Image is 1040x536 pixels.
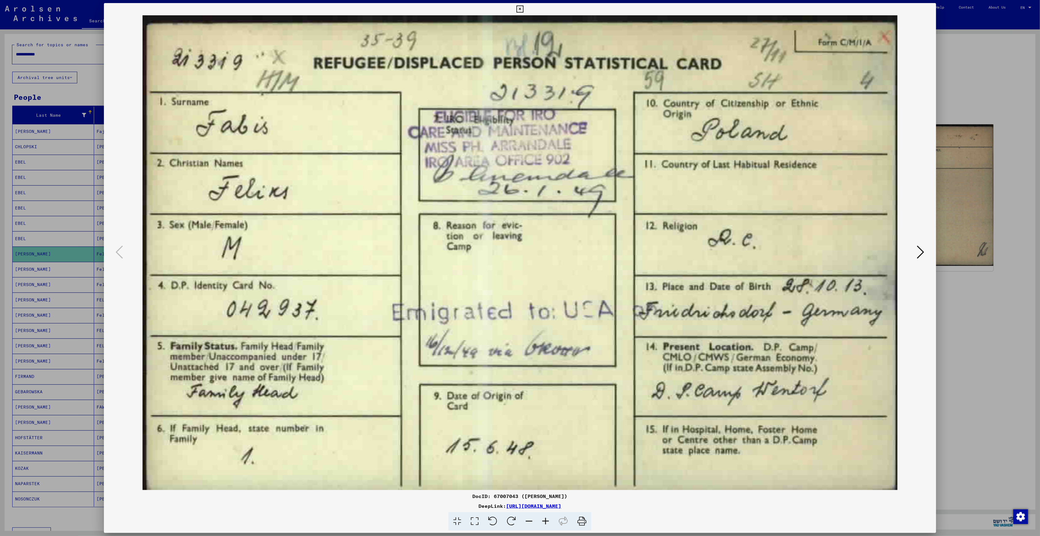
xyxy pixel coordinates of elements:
[104,502,936,510] div: DeepLink:
[125,15,915,490] img: 001.jpg
[506,503,561,509] a: [URL][DOMAIN_NAME]
[1013,509,1028,524] div: Change consent
[1013,509,1028,524] img: Change consent
[104,493,936,500] div: DocID: 67007043 ([PERSON_NAME])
